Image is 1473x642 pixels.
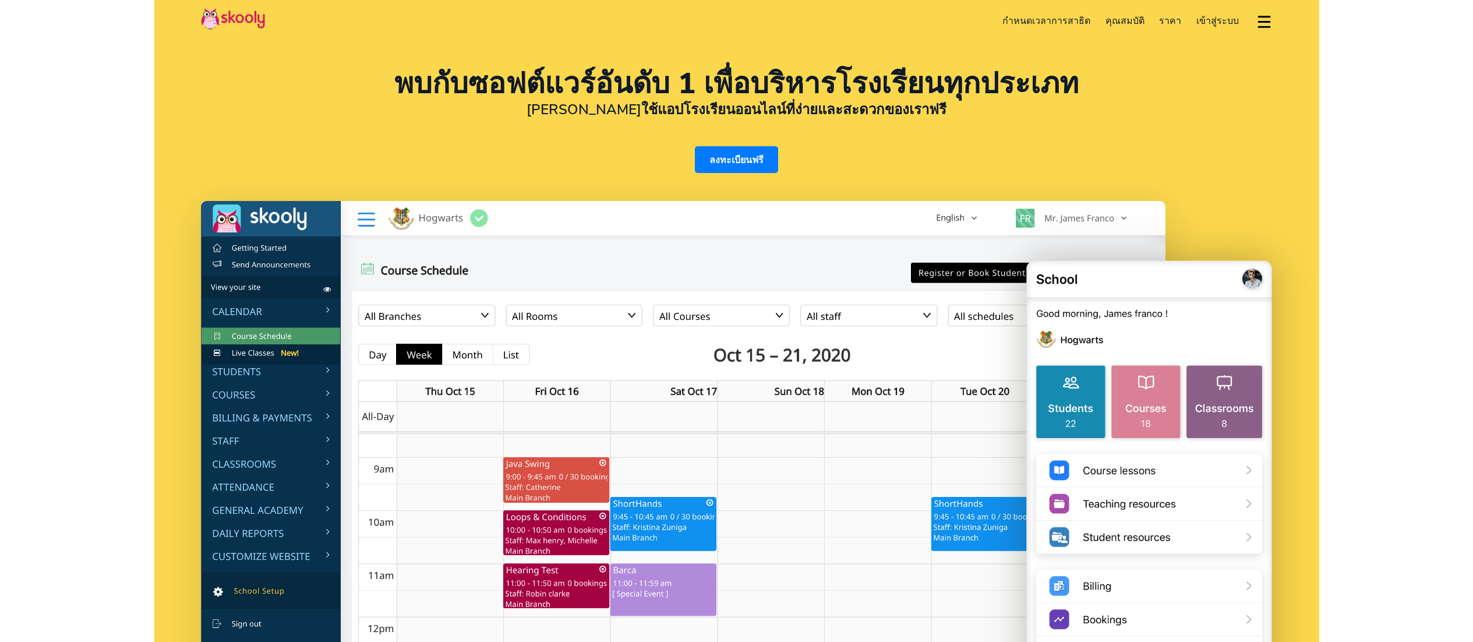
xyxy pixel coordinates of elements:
h1: พบกับซอฟต์แวร์อันดับ 1 เพื่อบริหารโรงเรียนทุกประเภท [201,70,1273,98]
a: เข้าสู่ระบบ [1189,10,1246,31]
a: คุณสมบัติ [1098,10,1152,31]
span: ราคา [1159,15,1181,27]
span: เข้าสู่ระบบ [1196,15,1239,27]
a: กำหนดเวลาการสาธิต [995,10,1098,31]
button: dropdown menu [1256,8,1273,35]
h2: [PERSON_NAME]ใช้แอปโรงเรียนออนไลน์ที่ง่ายและสะดวกของเราฟรี [201,101,1273,118]
img: Skooly [201,8,265,30]
a: ราคา [1151,10,1189,31]
a: ลงทะเบียนฟรี [695,146,778,173]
